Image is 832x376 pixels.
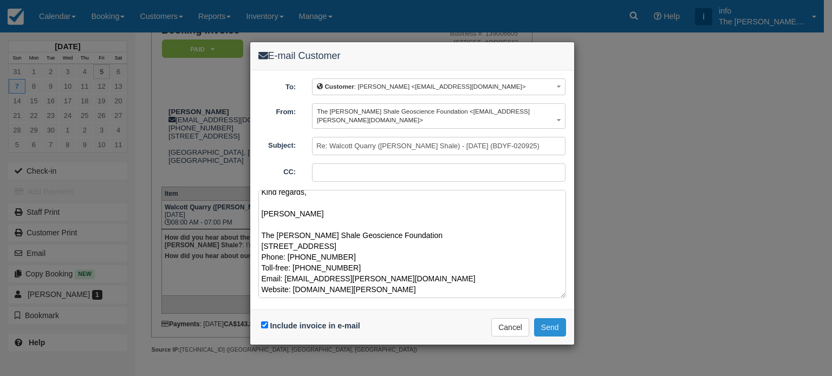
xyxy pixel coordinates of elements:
label: Subject: [250,137,304,151]
button: Customer: [PERSON_NAME] <[EMAIL_ADDRESS][DOMAIN_NAME]> [312,78,565,95]
button: The [PERSON_NAME] Shale Geoscience Foundation <[EMAIL_ADDRESS][PERSON_NAME][DOMAIN_NAME]> [312,103,565,129]
b: Customer [324,83,354,90]
label: Include invoice in e-mail [270,321,360,330]
label: From: [250,103,304,117]
label: CC: [250,163,304,177]
span: : [PERSON_NAME] <[EMAIL_ADDRESS][DOMAIN_NAME]> [317,83,525,90]
h4: E-mail Customer [258,50,566,62]
span: The [PERSON_NAME] Shale Geoscience Foundation <[EMAIL_ADDRESS][PERSON_NAME][DOMAIN_NAME]> [317,108,530,124]
button: Cancel [491,318,529,337]
button: Send [534,318,566,337]
label: To: [250,78,304,93]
